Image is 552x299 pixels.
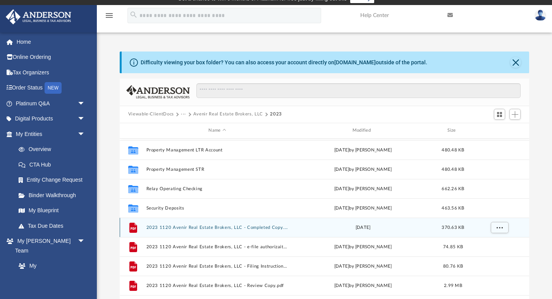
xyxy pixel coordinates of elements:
div: [DATE] by [PERSON_NAME] [292,166,434,173]
button: 2023 1120 Avenir Real Estate Brokers, LLC - Review Copy.pdf [146,283,288,288]
div: [DATE] by [PERSON_NAME] [292,204,434,211]
a: Tax Due Dates [11,218,97,234]
span: arrow_drop_down [77,234,93,249]
button: Property Management LTR Account [146,147,288,152]
img: User Pic [535,10,546,21]
span: 370.63 KB [442,225,464,229]
button: 2023 1120 Avenir Real Estate Brokers, LLC - Filing Instructions.pdf [146,263,288,268]
a: Overview [11,142,97,157]
a: Binder Walkthrough [11,187,97,203]
input: Search files and folders [196,83,521,98]
span: 480.48 KB [442,148,464,152]
div: id [123,127,143,134]
button: 2023 [270,111,282,118]
a: CTA Hub [11,157,97,172]
a: Platinum Q&Aarrow_drop_down [5,96,97,111]
a: My [PERSON_NAME] Teamarrow_drop_down [5,234,93,258]
button: More options [490,222,508,233]
span: 2.99 MB [444,283,462,287]
span: 662.26 KB [442,186,464,191]
div: [DATE] [292,224,434,231]
button: Switch to Grid View [494,109,506,120]
button: ··· [181,111,186,118]
div: Modified [292,127,434,134]
a: Home [5,34,97,50]
button: Avenir Real Estate Brokers, LLC [193,111,263,118]
button: 2023 1120 Avenir Real Estate Brokers, LLC - e-file authorizaiton - Please Sign.pdf [146,244,288,249]
span: 463.56 KB [442,206,464,210]
i: menu [105,11,114,20]
div: NEW [45,82,62,94]
div: [DATE] by [PERSON_NAME] [292,185,434,192]
div: [DATE] by [PERSON_NAME] [292,263,434,270]
button: 2023 1120 Avenir Real Estate Brokers, LLC - Completed Copy.pdf [146,225,288,230]
div: Size [437,127,468,134]
button: Property Management STR [146,167,288,172]
a: Entity Change Request [11,172,97,188]
a: My Blueprint [11,203,93,218]
a: [DOMAIN_NAME] [334,59,376,65]
div: Name [146,127,288,134]
a: Online Ordering [5,50,97,65]
div: id [472,127,526,134]
span: 80.76 KB [443,264,463,268]
a: menu [105,15,114,20]
div: Difficulty viewing your box folder? You can also access your account directly on outside of the p... [141,58,427,67]
button: Viewable-ClientDocs [128,111,174,118]
div: [DATE] by [PERSON_NAME] [292,146,434,153]
button: Relay Operating Checking [146,186,288,191]
a: Tax Organizers [5,65,97,80]
a: Digital Productsarrow_drop_down [5,111,97,127]
a: My [PERSON_NAME] Team [11,258,89,293]
button: Close [510,57,521,68]
div: [DATE] by [PERSON_NAME] [292,243,434,250]
a: My Entitiesarrow_drop_down [5,126,97,142]
img: Anderson Advisors Platinum Portal [3,9,74,24]
span: arrow_drop_down [77,126,93,142]
i: search [129,10,138,19]
a: Order StatusNEW [5,80,97,96]
button: Add [509,109,521,120]
span: 480.48 KB [442,167,464,171]
div: [DATE] by [PERSON_NAME] [292,282,434,289]
span: 74.85 KB [443,244,463,249]
button: Security Deposits [146,205,288,210]
span: arrow_drop_down [77,96,93,112]
span: arrow_drop_down [77,111,93,127]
